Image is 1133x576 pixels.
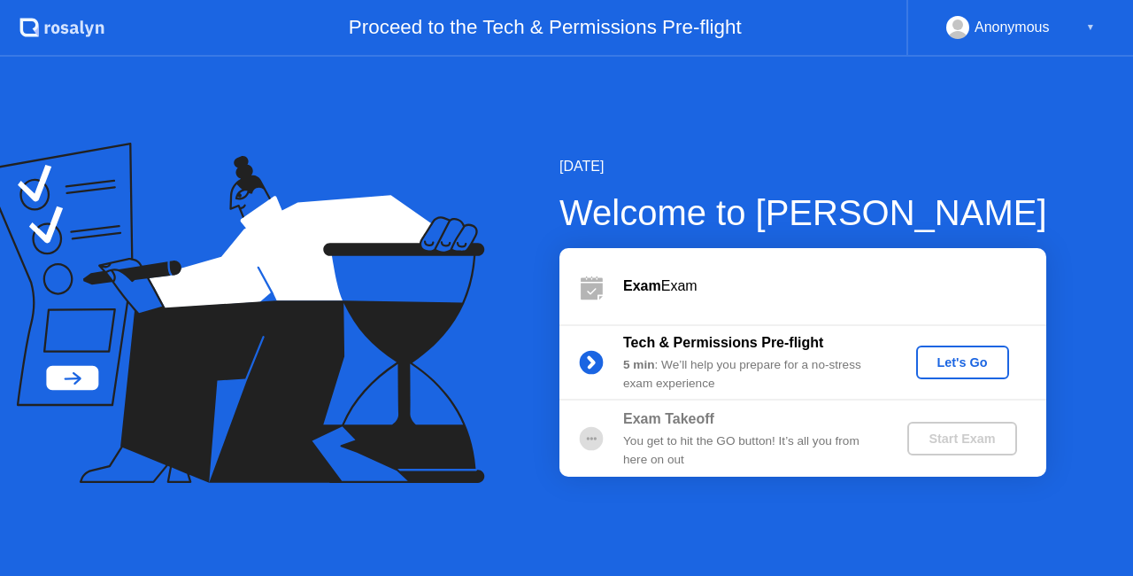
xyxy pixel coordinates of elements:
div: You get to hit the GO button! It’s all you from here on out [623,432,878,469]
button: Start Exam [907,422,1016,455]
div: Let's Go [923,355,1002,370]
b: Tech & Permissions Pre-flight [623,335,823,350]
div: [DATE] [559,156,1047,177]
div: Welcome to [PERSON_NAME] [559,186,1047,239]
b: 5 min [623,358,655,371]
div: Anonymous [975,16,1050,39]
b: Exam Takeoff [623,411,714,426]
div: Start Exam [914,432,1009,446]
button: Let's Go [916,346,1009,379]
div: : We’ll help you prepare for a no-stress exam experience [623,356,878,393]
b: Exam [623,278,661,293]
div: ▼ [1086,16,1095,39]
div: Exam [623,276,1046,297]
